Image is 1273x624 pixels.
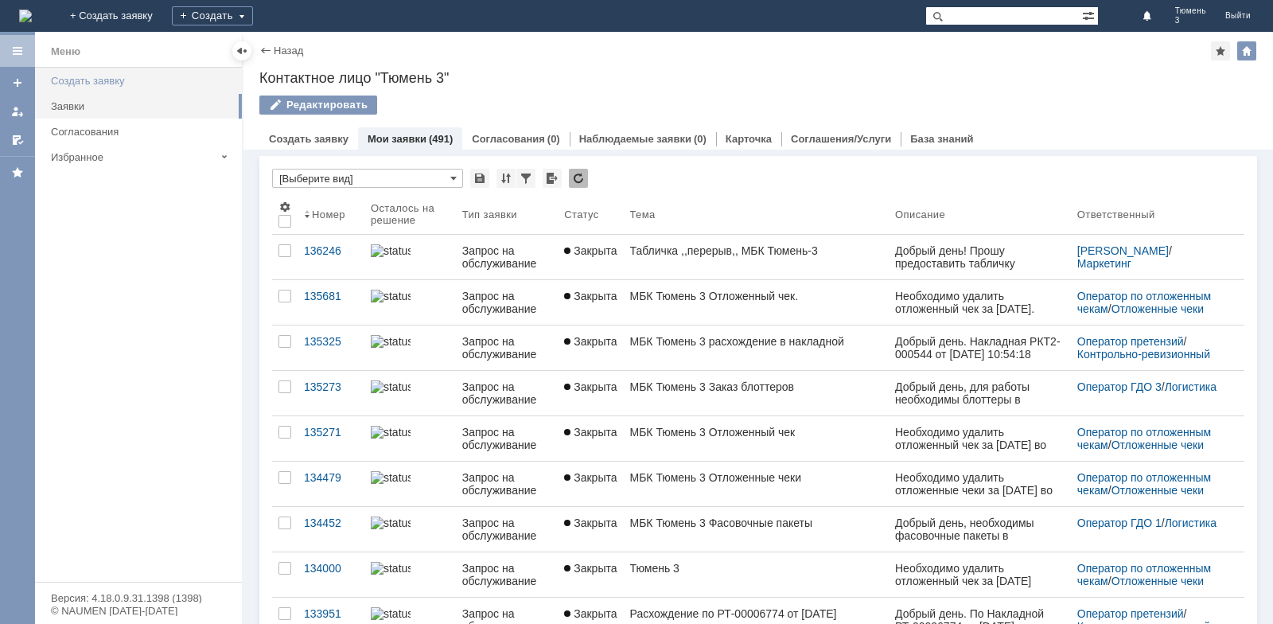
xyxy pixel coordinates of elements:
img: statusbar-100 (1).png [371,335,411,348]
div: Добавить в избранное [1211,41,1230,60]
a: statusbar-0 (1).png [364,552,456,597]
div: Табличка ,,перерыв,, МБК Тюмень-3 [630,244,883,257]
a: МБК Тюмень 3 Отложенный чек. [624,280,890,325]
div: Сортировка... [496,169,516,188]
a: Закрыта [558,235,623,279]
a: statusbar-100 (1).png [364,507,456,552]
div: Сохранить вид [470,169,489,188]
a: Создать заявку [269,133,348,145]
div: Версия: 4.18.0.9.31.1398 (1398) [51,593,226,603]
a: Назад [274,45,303,57]
span: Закрыта [564,380,617,393]
a: 135273 [298,371,364,415]
a: Создать заявку [5,70,30,96]
div: 136246 [304,244,358,257]
div: 135681 [304,290,358,302]
a: База знаний [910,133,973,145]
img: statusbar-100 (1).png [371,607,411,620]
a: 134000 [298,552,364,597]
img: statusbar-100 (1).png [371,244,411,257]
a: Закрыта [558,552,623,597]
div: (491) [429,133,453,145]
a: Отложенные чеки [1111,575,1204,587]
div: МБК Тюмень 3 Отложенный чек. [630,290,883,302]
a: Оператор претензий [1077,335,1184,348]
div: Фильтрация... [516,169,535,188]
div: МБК Тюмень 3 Заказ блоттеров [630,380,883,393]
a: Маркетинг [1077,257,1131,270]
span: Закрыта [564,426,617,439]
div: 135273 [304,380,358,393]
div: Изменить домашнюю страницу [1237,41,1256,60]
a: Закрыта [558,507,623,552]
a: Логистика [1165,380,1217,393]
a: 135271 [298,416,364,461]
a: Запрос на обслуживание [456,507,559,552]
span: Закрыта [564,290,617,302]
a: Отложенные чеки [1111,302,1204,315]
a: Закрыта [558,280,623,325]
div: 134000 [304,562,358,575]
a: 134452 [298,507,364,552]
a: МБК Тюмень 3 Фасовочные пакеты [624,507,890,552]
a: Запрос на обслуживание [456,371,559,415]
a: Мои заявки [5,99,30,124]
a: Запрос на обслуживание [456,552,559,597]
span: Закрыта [564,244,617,257]
a: 136246 [298,235,364,279]
a: Отложенные чеки [1111,439,1204,451]
div: Запрос на обслуживание [462,244,552,270]
img: statusbar-100 (1).png [371,380,411,393]
a: МБК Тюмень 3 Отложенный чек [624,416,890,461]
div: МБК Тюмень 3 Отложенные чеки [630,471,883,484]
img: logo [19,10,32,22]
a: Согласования [472,133,545,145]
a: Оператор по отложенным чекам [1077,290,1214,315]
a: Запрос на обслуживание [456,416,559,461]
span: Закрыта [564,517,617,529]
a: Наблюдаемые заявки [579,133,691,145]
div: Контактное лицо "Тюмень 3" [259,70,1257,86]
div: МБК Тюмень 3 расхождение в накладной [630,335,883,348]
div: Обновлять список [569,169,588,188]
div: / [1077,562,1225,587]
div: © NAUMEN [DATE]-[DATE] [51,606,226,616]
div: Экспорт списка [543,169,562,188]
th: Тема [624,194,890,235]
div: Меню [51,42,80,61]
div: 134452 [304,517,358,529]
a: Соглашения/Услуги [791,133,891,145]
div: Избранное [51,151,215,163]
div: Описание [895,209,945,220]
span: Закрыта [564,471,617,484]
span: Закрыта [564,607,617,620]
div: Тема [630,209,656,220]
img: statusbar-100 (1).png [371,517,411,529]
div: Запрос на обслуживание [462,471,552,497]
a: Оператор по отложенным чекам [1077,426,1214,451]
a: Заявки [45,94,239,119]
a: Контрольно-ревизионный отдел [1077,348,1213,373]
th: Ответственный [1071,194,1232,235]
div: 135271 [304,426,358,439]
a: Закрыта [558,326,623,370]
div: Запрос на обслуживание [462,335,552,361]
div: / [1077,426,1225,451]
div: Расхождение по РТ-00006774 от [DATE] [630,607,883,620]
div: Запрос на обслуживание [462,426,552,451]
div: МБК Тюмень 3 Фасовочные пакеты [630,517,883,529]
a: Запрос на обслуживание [456,326,559,370]
a: Оператор по отложенным чекам [1077,562,1214,587]
span: Закрыта [564,562,617,575]
a: Запрос на обслуживание [456,280,559,325]
div: Согласования [51,126,232,138]
a: Запрос на обслуживание [456,462,559,506]
a: Создать заявку [45,68,239,93]
div: Ответственный [1077,209,1155,220]
th: Тип заявки [456,194,559,235]
img: statusbar-0 (1).png [371,562,411,575]
a: statusbar-0 (1).png [364,280,456,325]
a: Отложенные чеки [1111,484,1204,497]
div: 134479 [304,471,358,484]
a: statusbar-100 (1).png [364,371,456,415]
